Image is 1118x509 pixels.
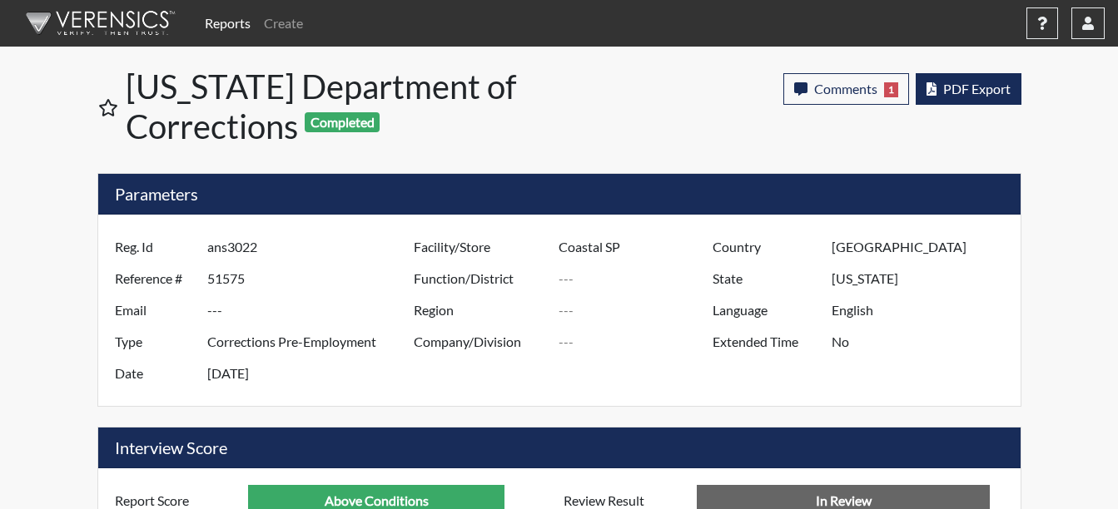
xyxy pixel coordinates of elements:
[401,231,559,263] label: Facility/Store
[257,7,310,40] a: Create
[102,294,207,326] label: Email
[559,231,717,263] input: ---
[832,294,1016,326] input: ---
[559,263,717,294] input: ---
[814,81,877,96] span: Comments
[305,112,380,132] span: Completed
[102,358,207,389] label: Date
[832,231,1016,263] input: ---
[832,263,1016,294] input: ---
[832,326,1016,358] input: ---
[126,67,561,146] h1: [US_STATE] Department of Corrections
[700,294,832,326] label: Language
[559,326,717,358] input: ---
[207,231,418,263] input: ---
[401,294,559,326] label: Region
[783,73,909,105] button: Comments1
[98,427,1021,468] h5: Interview Score
[401,326,559,358] label: Company/Division
[98,174,1021,215] h5: Parameters
[700,326,832,358] label: Extended Time
[700,231,832,263] label: Country
[207,294,418,326] input: ---
[207,358,418,389] input: ---
[401,263,559,294] label: Function/District
[884,82,898,97] span: 1
[102,231,207,263] label: Reg. Id
[943,81,1011,96] span: PDF Export
[102,326,207,358] label: Type
[102,263,207,294] label: Reference #
[207,326,418,358] input: ---
[207,263,418,294] input: ---
[198,7,257,40] a: Reports
[559,294,717,326] input: ---
[916,73,1021,105] button: PDF Export
[700,263,832,294] label: State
